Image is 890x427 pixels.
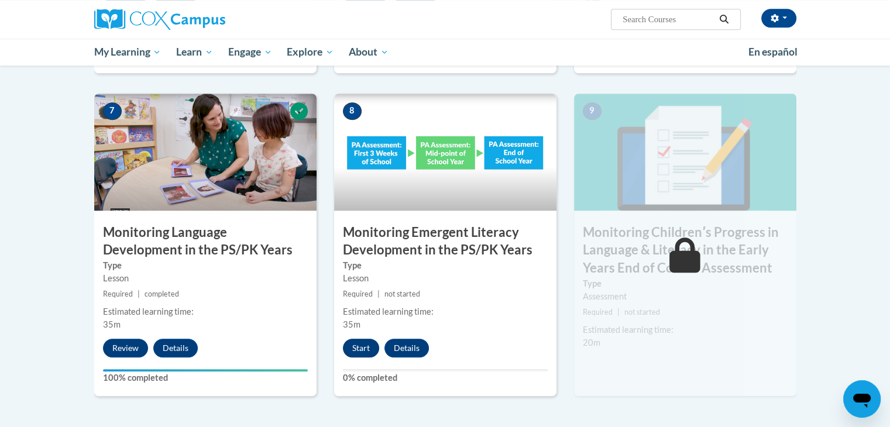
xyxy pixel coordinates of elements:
[103,339,148,357] button: Review
[343,305,548,318] div: Estimated learning time:
[103,369,308,371] div: Your progress
[583,338,600,347] span: 20m
[343,272,548,285] div: Lesson
[343,259,548,272] label: Type
[153,339,198,357] button: Details
[94,94,317,211] img: Course Image
[715,12,733,26] button: Search
[748,46,798,58] span: En español
[103,272,308,285] div: Lesson
[176,45,213,59] span: Learn
[343,102,362,120] span: 8
[761,9,796,27] button: Account Settings
[334,94,556,211] img: Course Image
[334,223,556,260] h3: Monitoring Emergent Literacy Development in the PS/PK Years
[87,39,169,66] a: My Learning
[77,39,814,66] div: Main menu
[103,319,121,329] span: 35m
[94,45,161,59] span: My Learning
[377,290,380,298] span: |
[574,223,796,277] h3: Monitoring Childrenʹs Progress in Language & Literacy in the Early Years End of Course Assessment
[279,39,341,66] a: Explore
[617,308,620,316] span: |
[583,290,788,303] div: Assessment
[843,380,881,418] iframe: Button to launch messaging window
[169,39,221,66] a: Learn
[103,102,122,120] span: 7
[343,290,373,298] span: Required
[94,223,317,260] h3: Monitoring Language Development in the PS/PK Years
[138,290,140,298] span: |
[583,308,613,316] span: Required
[583,323,788,336] div: Estimated learning time:
[94,9,317,30] a: Cox Campus
[741,40,805,64] a: En español
[94,9,225,30] img: Cox Campus
[103,305,308,318] div: Estimated learning time:
[287,45,334,59] span: Explore
[103,290,133,298] span: Required
[384,339,429,357] button: Details
[103,371,308,384] label: 100% completed
[583,102,602,120] span: 9
[384,290,420,298] span: not started
[624,308,660,316] span: not started
[103,259,308,272] label: Type
[145,290,179,298] span: completed
[343,339,379,357] button: Start
[221,39,280,66] a: Engage
[343,319,360,329] span: 35m
[583,277,788,290] label: Type
[621,12,715,26] input: Search Courses
[343,371,548,384] label: 0% completed
[574,94,796,211] img: Course Image
[349,45,389,59] span: About
[341,39,396,66] a: About
[228,45,272,59] span: Engage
